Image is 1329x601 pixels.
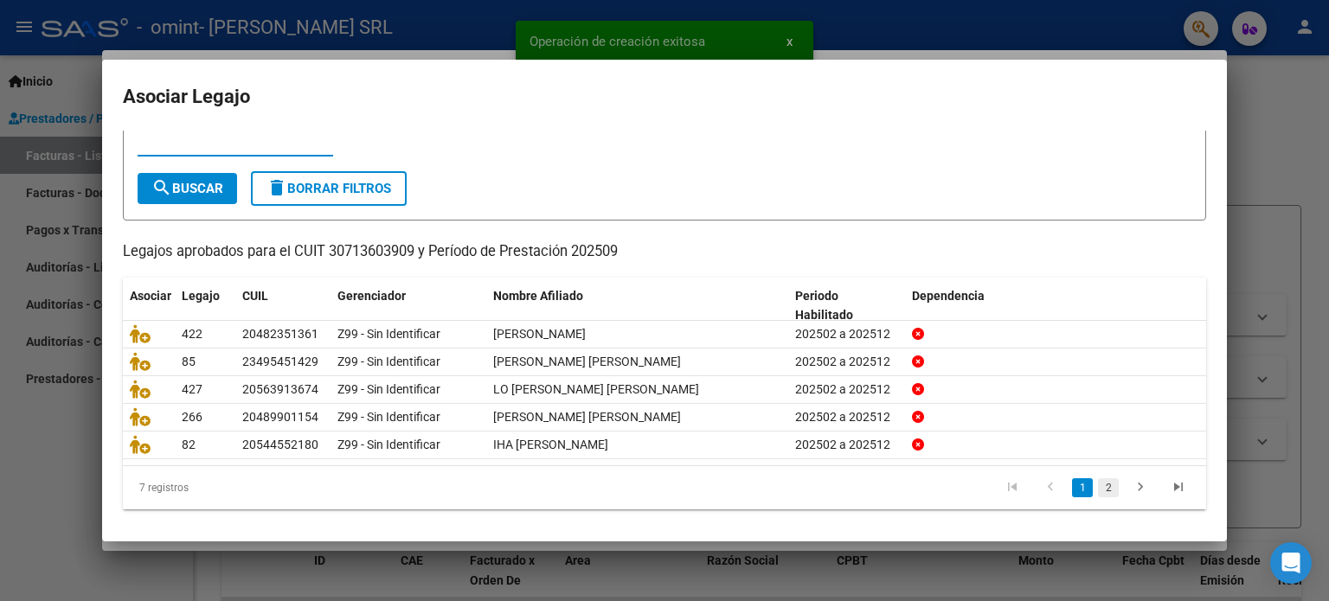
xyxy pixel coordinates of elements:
[337,327,440,341] span: Z99 - Sin Identificar
[795,352,898,372] div: 202502 a 202512
[493,327,586,341] span: MARTIN SANTINO
[182,289,220,303] span: Legajo
[486,278,788,335] datatable-header-cell: Nombre Afiliado
[242,352,318,372] div: 23495451429
[1270,542,1312,584] div: Open Intercom Messenger
[337,382,440,396] span: Z99 - Sin Identificar
[1124,478,1157,497] a: go to next page
[795,289,853,323] span: Periodo Habilitado
[123,278,175,335] datatable-header-cell: Asociar
[182,327,202,341] span: 422
[242,435,318,455] div: 20544552180
[151,177,172,198] mat-icon: search
[242,407,318,427] div: 20489901154
[242,324,318,344] div: 20482351361
[182,410,202,424] span: 266
[788,278,905,335] datatable-header-cell: Periodo Habilitado
[795,380,898,400] div: 202502 a 202512
[996,478,1029,497] a: go to first page
[151,181,223,196] span: Buscar
[175,278,235,335] datatable-header-cell: Legajo
[242,380,318,400] div: 20563913674
[123,241,1206,263] p: Legajos aprobados para el CUIT 30713603909 y Período de Prestación 202509
[242,289,268,303] span: CUIL
[331,278,486,335] datatable-header-cell: Gerenciador
[337,438,440,451] span: Z99 - Sin Identificar
[182,382,202,396] span: 427
[905,278,1207,335] datatable-header-cell: Dependencia
[138,173,237,204] button: Buscar
[130,289,171,303] span: Asociar
[1034,478,1067,497] a: go to previous page
[493,410,681,424] span: DANDRE GUEVARA SANTIAGO FRANCISCO
[1072,478,1093,497] a: 1
[493,355,681,368] span: ARNALDI TROISI LAUTARO ALEJO
[182,438,196,451] span: 82
[795,324,898,344] div: 202502 a 202512
[795,435,898,455] div: 202502 a 202512
[337,289,406,303] span: Gerenciador
[182,355,196,368] span: 85
[266,181,391,196] span: Borrar Filtros
[235,278,331,335] datatable-header-cell: CUIL
[912,289,985,303] span: Dependencia
[337,410,440,424] span: Z99 - Sin Identificar
[1069,473,1095,502] li: page 1
[493,289,583,303] span: Nombre Afiliado
[1098,478,1119,497] a: 2
[1095,473,1121,502] li: page 2
[251,171,407,206] button: Borrar Filtros
[123,466,337,509] div: 7 registros
[493,438,608,451] span: IHA DANTE ROMAN
[337,355,440,368] span: Z99 - Sin Identificar
[493,382,699,396] span: LO MENZO SEQUEIRA BRUNO MATEO
[1162,478,1195,497] a: go to last page
[795,407,898,427] div: 202502 a 202512
[123,80,1206,113] h2: Asociar Legajo
[266,177,287,198] mat-icon: delete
